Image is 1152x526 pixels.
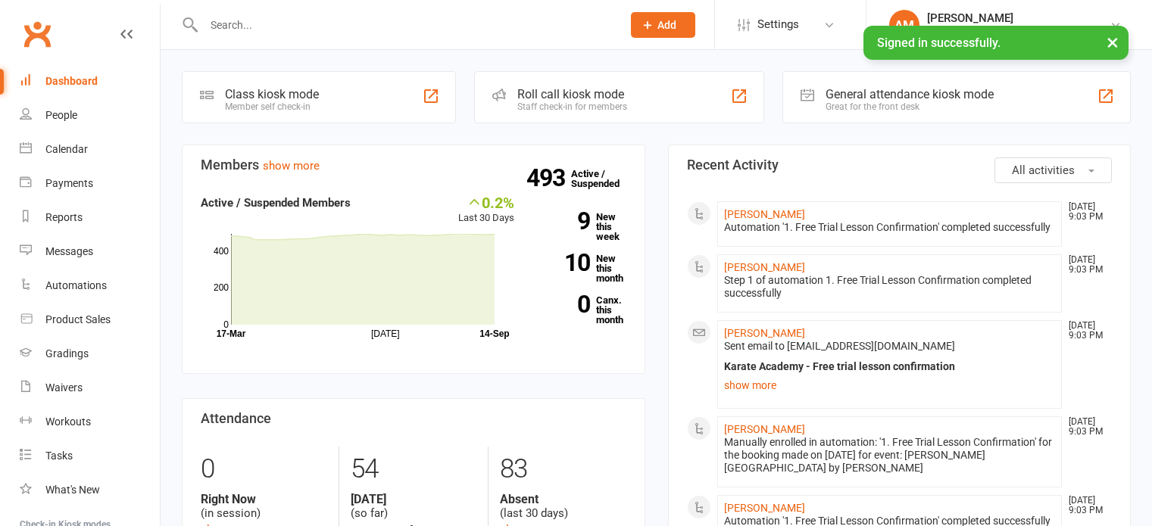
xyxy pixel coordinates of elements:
a: Product Sales [20,303,160,337]
strong: 493 [526,167,571,189]
div: Workouts [45,416,91,428]
div: Step 1 of automation 1. Free Trial Lesson Confirmation completed successfully [724,274,1056,300]
div: Payments [45,177,93,189]
div: Waivers [45,381,83,394]
h3: Recent Activity [687,157,1113,173]
div: General attendance kiosk mode [826,87,994,101]
a: Waivers [20,371,160,405]
div: Calendar [45,143,88,155]
strong: 0 [537,293,590,316]
a: Automations [20,269,160,303]
div: Member self check-in [225,101,319,112]
div: Manually enrolled in automation: '1. Free Trial Lesson Confirmation' for the booking made on [DAT... [724,436,1056,475]
time: [DATE] 9:03 PM [1061,202,1111,222]
a: 0Canx. this month [537,295,626,325]
div: Messages [45,245,93,257]
a: Clubworx [18,15,56,53]
button: All activities [994,157,1112,183]
a: Calendar [20,132,160,167]
strong: Absent [500,492,626,506]
span: Add [657,19,676,31]
div: 0.2% [458,194,514,210]
div: Automations [45,279,107,291]
a: show more [724,375,1056,396]
a: Reports [20,201,160,235]
a: [PERSON_NAME] [724,423,805,435]
div: 0 [201,447,327,492]
button: Add [631,12,695,38]
div: (last 30 days) [500,492,626,521]
strong: Right Now [201,492,327,506]
h3: Attendance [201,411,626,426]
div: Karate Academy - Free trial lesson confirmation [724,360,1056,373]
time: [DATE] 9:03 PM [1061,496,1111,515]
a: [PERSON_NAME] [724,208,805,220]
div: Karate Academy [GEOGRAPHIC_DATA] [927,25,1110,39]
a: show more [263,159,320,173]
a: Messages [20,235,160,269]
div: Gradings [45,347,89,359]
button: × [1099,26,1126,58]
div: 54 [351,447,476,492]
time: [DATE] 9:03 PM [1061,255,1111,275]
div: People [45,109,77,121]
div: Staff check-in for members [517,101,627,112]
a: Gradings [20,337,160,371]
div: Great for the front desk [826,101,994,112]
div: Reports [45,211,83,223]
a: 493Active / Suspended [571,157,638,200]
a: Tasks [20,439,160,473]
h3: Members [201,157,626,173]
time: [DATE] 9:03 PM [1061,417,1111,437]
a: 9New this week [537,212,626,241]
div: Product Sales [45,313,111,325]
div: Last 30 Days [458,194,514,226]
div: What's New [45,484,100,496]
time: [DATE] 9:03 PM [1061,321,1111,341]
span: Signed in successfully. [877,36,1001,50]
div: Roll call kiosk mode [517,87,627,101]
a: Workouts [20,405,160,439]
a: Dashboard [20,64,160,98]
input: Search... [199,14,611,36]
span: Settings [757,8,799,42]
strong: Active / Suspended Members [201,196,351,210]
a: [PERSON_NAME] [724,261,805,273]
div: AM [889,10,919,40]
strong: 9 [537,210,590,232]
span: Sent email to [EMAIL_ADDRESS][DOMAIN_NAME] [724,340,955,352]
a: [PERSON_NAME] [724,502,805,514]
div: Automation '1. Free Trial Lesson Confirmation' completed successfully [724,221,1056,234]
strong: [DATE] [351,492,476,506]
a: [PERSON_NAME] [724,327,805,339]
div: Tasks [45,450,73,462]
strong: 10 [537,251,590,274]
a: 10New this month [537,254,626,283]
div: 83 [500,447,626,492]
div: Dashboard [45,75,98,87]
div: [PERSON_NAME] [927,11,1110,25]
div: (in session) [201,492,327,521]
a: People [20,98,160,132]
a: Payments [20,167,160,201]
span: All activities [1012,163,1075,177]
a: What's New [20,473,160,507]
div: Class kiosk mode [225,87,319,101]
div: (so far) [351,492,476,521]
